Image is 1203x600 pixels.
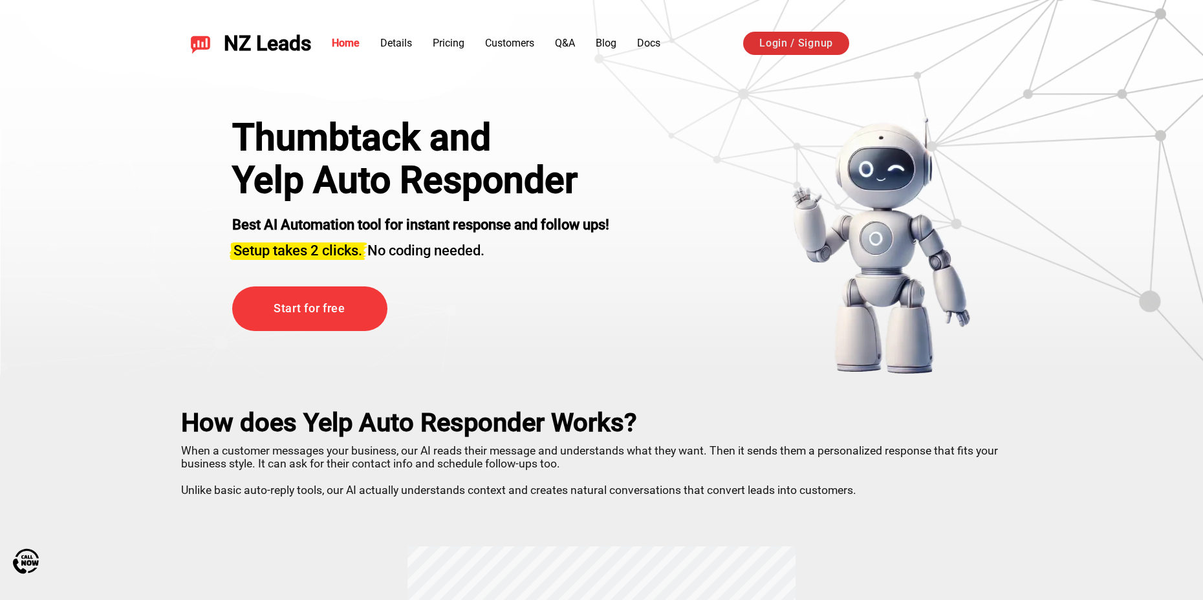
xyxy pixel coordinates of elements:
[380,37,412,49] a: Details
[862,30,1030,58] iframe: Sign in with Google Button
[232,116,609,159] div: Thumbtack and
[181,439,1022,497] p: When a customer messages your business, our AI reads their message and understands what they want...
[743,32,849,55] a: Login / Signup
[791,116,971,375] img: yelp bot
[232,159,609,202] h1: Yelp Auto Responder
[224,32,311,56] span: NZ Leads
[233,242,362,259] span: Setup takes 2 clicks.
[433,37,464,49] a: Pricing
[13,548,39,574] img: Call Now
[555,37,575,49] a: Q&A
[232,235,609,261] h3: No coding needed.
[232,217,609,233] strong: Best AI Automation tool for instant response and follow ups!
[637,37,660,49] a: Docs
[596,37,616,49] a: Blog
[332,37,360,49] a: Home
[937,13,1190,164] iframe: Sign in with Google Dialog
[181,408,1022,438] h2: How does Yelp Auto Responder Works?
[485,37,534,49] a: Customers
[232,286,387,331] a: Start for free
[190,33,211,54] img: NZ Leads logo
